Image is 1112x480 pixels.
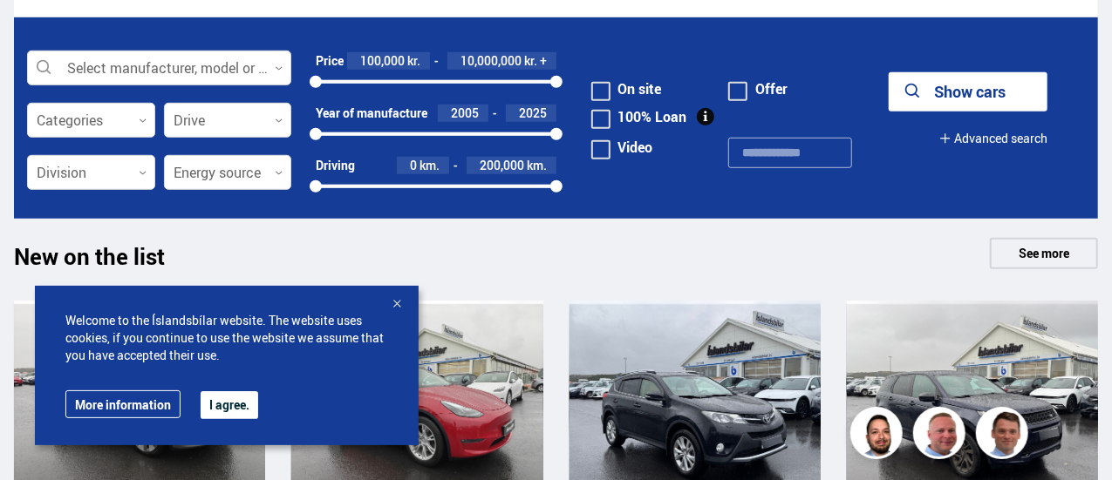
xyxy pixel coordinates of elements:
[408,52,421,69] font: kr.
[525,52,538,69] font: kr.
[1019,245,1069,261] font: See more
[979,409,1031,462] img: FbJEzSuNWCJXmdc-.webp
[316,52,344,69] font: Price
[889,72,1047,112] button: Show cars
[934,81,1006,102] font: Show cars
[316,157,355,173] font: Driving
[528,157,548,173] font: km.
[853,409,905,462] img: nhp88E3Fdnt1Opn2.png
[316,105,427,121] font: Year of manufacture
[75,396,171,413] font: More information
[755,79,788,98] font: Offer
[939,119,1047,159] button: Advanced search
[990,238,1098,269] a: See more
[618,107,687,126] font: 100% Loan
[481,157,525,173] font: 200,000
[618,79,662,98] font: On site
[520,105,548,121] font: 2025
[209,396,249,413] font: I agree.
[411,157,418,173] font: 0
[452,105,480,121] font: 2005
[420,157,440,173] font: km.
[954,130,1047,146] font: Advanced search
[14,7,66,59] button: Opna LiveChat spjallviðmót
[618,138,653,157] font: Video
[201,391,258,419] button: I agree.
[14,240,165,272] font: New on the list
[361,52,406,69] font: 100,000
[541,52,548,69] font: +
[65,390,181,418] a: More information
[461,52,522,69] font: 10,000,000
[916,409,968,462] img: siFngHWaQ9KaOqBr.png
[65,312,384,363] font: Welcome to the Íslandsbílar website. The website uses cookies, if you continue to use the website...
